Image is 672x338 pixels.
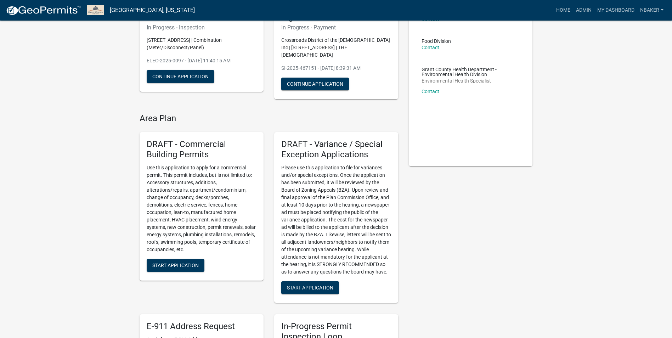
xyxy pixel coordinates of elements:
[422,67,520,77] p: Grant County Health Department - Environmental Health Division
[594,4,637,17] a: My Dashboard
[422,78,520,83] p: Environmental Health Specialist
[422,89,439,94] a: Contact
[281,24,391,31] h6: In Progress - Payment
[140,113,398,124] h4: Area Plan
[287,285,333,290] span: Start Application
[281,64,391,72] p: SI-2025-467151 - [DATE] 8:39:31 AM
[87,5,104,15] img: Grant County, Indiana
[637,4,666,17] a: nbaker
[422,39,451,44] p: Food Division
[147,164,256,253] p: Use this application to apply for a commercial permit. This permit includes, but is not limited t...
[110,4,195,16] a: [GEOGRAPHIC_DATA], [US_STATE]
[281,139,391,160] h5: DRAFT - Variance / Special Exception Applications
[152,262,199,268] span: Start Application
[147,57,256,64] p: ELEC-2025-0097 - [DATE] 11:40:15 AM
[281,164,391,276] p: Please use this application to file for variances and/or special exceptions. Once the application...
[281,281,339,294] button: Start Application
[281,36,391,59] p: Crossroads District of the [DEMOGRAPHIC_DATA] Inc | [STREET_ADDRESS] | THE [DEMOGRAPHIC_DATA]
[422,45,439,50] a: Contact
[553,4,573,17] a: Home
[147,36,256,51] p: [STREET_ADDRESS] | Combination (Meter/Disconnect/Panel)
[147,24,256,31] h6: In Progress - Inspection
[281,78,349,90] button: Continue Application
[147,321,256,332] h5: E-911 Address Request
[573,4,594,17] a: Admin
[147,139,256,160] h5: DRAFT - Commercial Building Permits
[147,70,214,83] button: Continue Application
[147,259,204,272] button: Start Application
